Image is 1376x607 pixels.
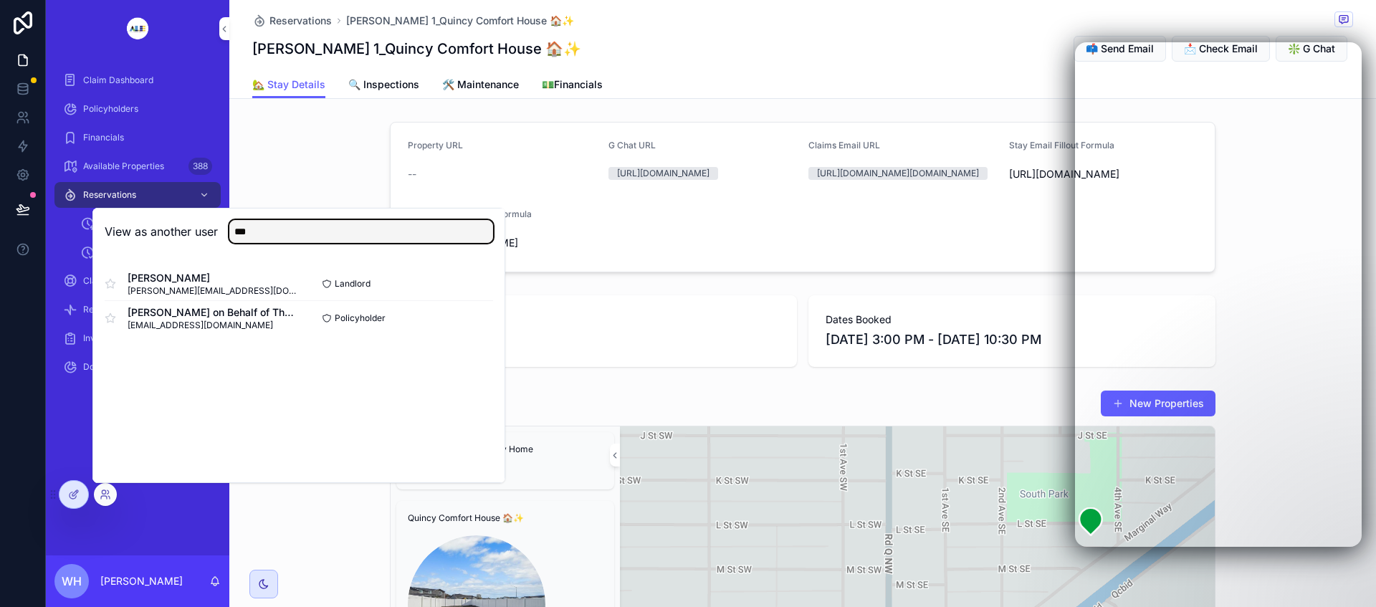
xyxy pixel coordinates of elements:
h2: View as another user [105,223,218,240]
span: Claim Dashboard [83,75,153,86]
a: 🛠️ Maintenance [442,72,519,100]
span: [PERSON_NAME] [128,271,299,285]
span: Stay Email Fillout Formula [1009,140,1114,150]
a: Available Properties388 [54,153,221,179]
h1: [PERSON_NAME] 1_Quincy Comfort House 🏠✨ [252,39,581,59]
span: 📫 Send Email [1086,42,1154,56]
a: 🔍 Inspections [348,72,419,100]
span: 💵Financials [542,77,603,92]
span: Financials [83,132,124,143]
button: 📩 Check Email [1172,36,1270,62]
button: ❇️ G Chat [1276,36,1347,62]
span: Policyholder [335,312,386,324]
a: [PERSON_NAME] 1_Quincy Comfort House 🏠✨ [346,14,574,28]
span: Reservations [83,189,136,201]
a: Reservations [252,14,332,28]
a: 🏡 Stay Details [252,72,325,99]
span: [PERSON_NAME] on Behalf of The Estate of [PERSON_NAME] [128,305,299,320]
span: [PERSON_NAME][EMAIL_ADDRESS][DOMAIN_NAME] [128,285,299,297]
span: WH [62,573,82,590]
a: Reservations [54,182,221,208]
span: Quincy Comfort House 🏠✨ [408,512,603,524]
iframe: Intercom live chat [1075,42,1362,547]
span: Documents [83,361,130,373]
span: [EMAIL_ADDRESS][DOMAIN_NAME] [128,320,299,331]
span: Landlord [335,278,371,290]
span: [DATE] 3:00 PM - [DATE] 10:30 PM [826,330,1198,350]
div: [URL][DOMAIN_NAME][DOMAIN_NAME] [817,167,979,180]
span: Policyholders [83,103,138,115]
a: Restoration Progress [54,297,221,322]
a: Financials [54,125,221,150]
span: Available Properties [83,161,164,172]
span: 📩 Check Email [1184,42,1258,56]
span: Claims Email URL [808,140,880,150]
a: Documents [54,354,221,380]
button: 📫 Send Email [1074,36,1166,62]
iframe: Intercom live chat [1327,558,1362,593]
div: 388 [188,158,212,175]
span: 🔍 Inspections [348,77,419,92]
div: scrollable content [46,57,229,398]
span: Stay Status [407,312,780,327]
span: [URL][DOMAIN_NAME] [1009,167,1198,181]
a: Claims [54,268,221,294]
a: Invoices [54,325,221,351]
span: Property URL [408,140,463,150]
a: Policyholders [54,96,221,122]
span: Reservations [269,14,332,28]
span: Dates Booked [826,312,1198,327]
span: ❇️ G Chat [1288,42,1335,56]
a: Past Reservations [72,239,221,265]
span: Invoices [83,333,117,344]
a: Pending Stays [72,211,221,236]
img: App logo [115,17,160,40]
div: [URL][DOMAIN_NAME] [617,167,709,180]
span: Claims [83,275,111,287]
span: -- [408,167,416,181]
span: 🛠️ Maintenance [442,77,519,92]
span: Restoration Progress [83,304,168,315]
p: [PERSON_NAME] [100,574,183,588]
span: [PERSON_NAME] Family Home [408,444,603,455]
span: G Chat URL [608,140,656,150]
a: Claim Dashboard [54,67,221,93]
a: 💵Financials [542,72,603,100]
span: 🏡 Stay Details [252,77,325,92]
